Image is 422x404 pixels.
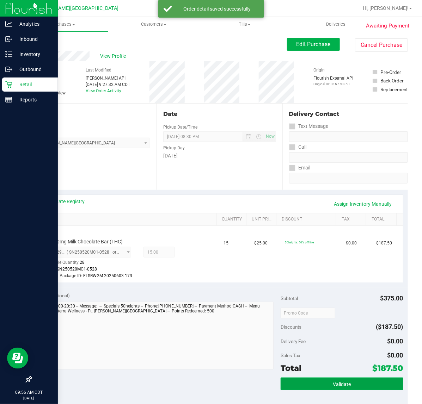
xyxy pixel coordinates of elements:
[289,163,311,173] label: Email
[285,241,314,244] span: 50heights: 50% off line
[199,17,290,32] a: Tills
[222,217,243,222] a: Quantity
[330,198,397,210] a: Assign Inventory Manually
[31,110,150,118] div: Location
[281,353,300,358] span: Sales Tax
[287,38,340,51] button: Edit Purchase
[377,240,392,247] span: $187.50
[57,267,97,272] span: SN250520MC1-0528
[163,124,197,130] label: Pickup Date/Time
[5,96,12,103] inline-svg: Reports
[313,81,353,87] p: Original ID: 316770350
[281,296,298,301] span: Subtotal
[163,145,185,151] label: Pickup Day
[200,21,290,27] span: Tills
[366,22,409,30] span: Awaiting Payment
[355,38,408,52] button: Cancel Purchase
[109,21,199,27] span: Customers
[381,86,408,93] div: Replacement
[86,81,130,88] div: [DATE] 9:27:32 AM CDT
[3,396,55,401] p: [DATE]
[363,5,409,11] span: Hi, [PERSON_NAME]!
[313,75,353,87] div: Flourish External API
[17,21,108,27] span: Purchases
[84,273,133,278] span: FLSRWGM-20250603-173
[43,198,85,205] a: View State Registry
[3,389,55,396] p: 09:56 AM CDT
[289,152,408,163] input: Format: (999) 999-9999
[5,20,12,27] inline-svg: Analytics
[317,21,355,27] span: Deliveries
[289,142,307,152] label: Call
[387,352,403,359] span: $0.00
[5,81,12,88] inline-svg: Retail
[289,121,329,131] label: Text Message
[254,240,268,247] span: $25.00
[44,257,136,271] div: Available Quantity:
[313,67,325,73] label: Origin
[296,41,331,48] span: Edit Purchase
[80,260,85,265] span: 28
[224,240,229,247] span: 15
[373,363,403,373] span: $187.50
[281,363,301,373] span: Total
[387,337,403,345] span: $0.00
[12,20,55,28] p: Analytics
[380,294,403,302] span: $375.00
[163,152,276,160] div: [DATE]
[42,217,214,222] a: SKU
[289,131,408,142] input: Format: (999) 999-9999
[5,66,12,73] inline-svg: Outbound
[12,80,55,89] p: Retail
[281,338,306,344] span: Delivery Fee
[86,67,111,73] label: Last Modified
[86,75,130,81] div: [PERSON_NAME] API
[44,273,82,278] span: Original Package ID:
[5,36,12,43] inline-svg: Inbound
[290,17,382,32] a: Deliveries
[25,5,118,11] span: Ft [PERSON_NAME][GEOGRAPHIC_DATA]
[333,381,351,387] span: Validate
[12,35,55,43] p: Inbound
[17,17,108,32] a: Purchases
[86,88,121,93] a: View Order Activity
[176,5,259,12] div: Order detail saved successfully
[12,50,55,58] p: Inventory
[7,348,28,369] iframe: Resource center
[5,51,12,58] inline-svg: Inventory
[372,217,393,222] a: Total
[12,95,55,104] p: Reports
[281,308,335,318] input: Promo Code
[163,110,276,118] div: Date
[289,110,408,118] div: Delivery Contact
[346,240,357,247] span: $0.00
[100,52,128,60] span: View Profile
[281,321,301,333] span: Discounts
[381,69,402,76] div: Pre-Order
[12,65,55,74] p: Outbound
[381,77,404,84] div: Back Order
[282,217,334,222] a: Discount
[252,217,274,222] a: Unit Price
[376,323,403,330] span: ($187.50)
[342,217,363,222] a: Tax
[281,378,403,390] button: Validate
[108,17,200,32] a: Customers
[44,238,123,245] span: HT 100mg Milk Chocolate Bar (THC)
